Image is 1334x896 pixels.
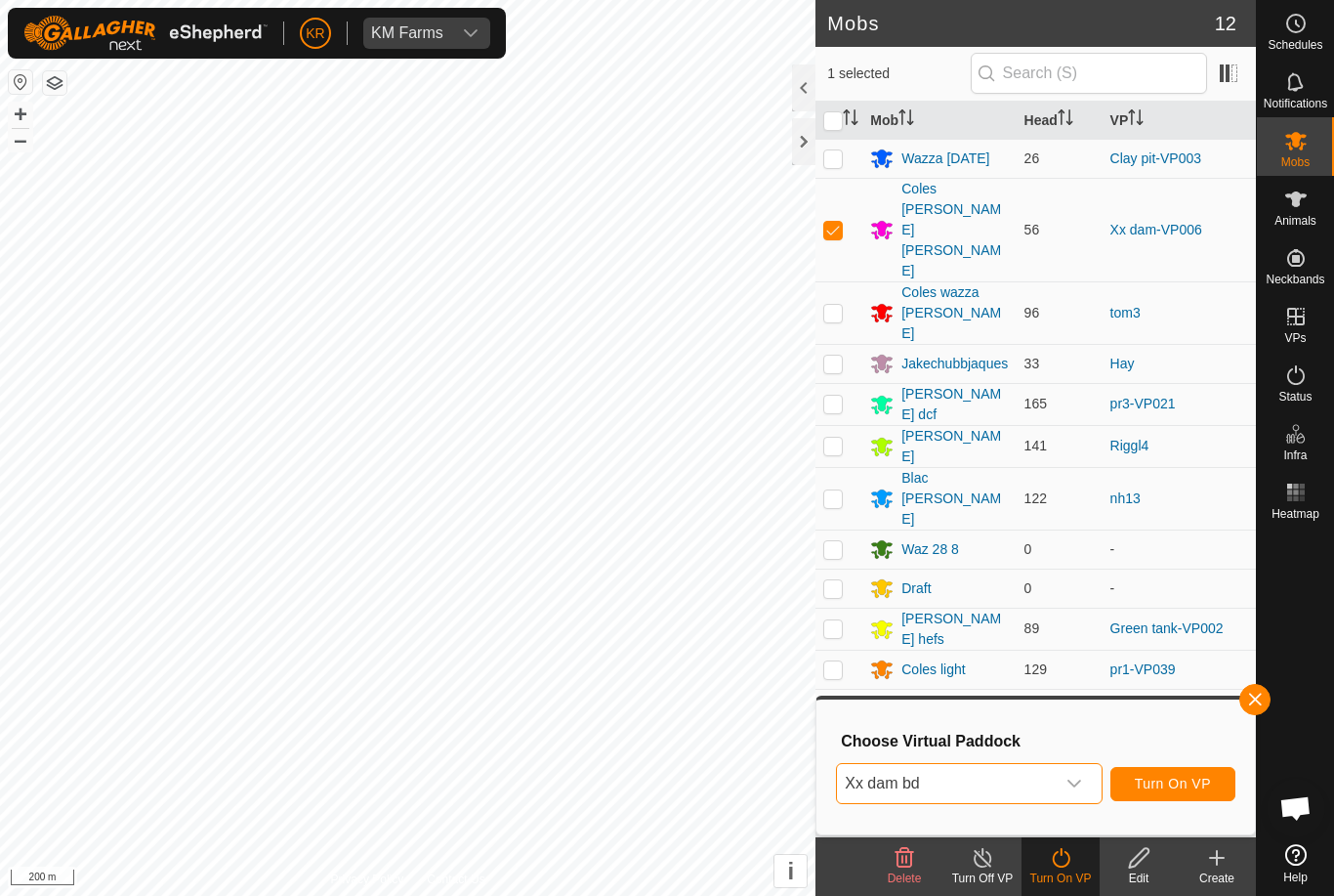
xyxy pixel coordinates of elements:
span: 0 [1024,541,1032,557]
td: - [1103,569,1256,608]
th: Head [1017,102,1103,140]
input: Search (S) [971,53,1207,94]
a: Riggl4 [1110,438,1149,453]
img: Gallagher Logo [23,16,268,51]
p-sorticon: Activate to sort [1058,112,1073,128]
span: Help [1283,872,1308,883]
div: Create [1178,870,1256,887]
div: Edit [1100,870,1178,887]
span: 0 [1024,580,1032,596]
button: – [9,128,32,151]
th: VP [1103,102,1256,140]
p-sorticon: Activate to sort [1128,112,1144,128]
span: Status [1278,391,1312,403]
span: 89 [1024,620,1040,636]
button: Map Layers [43,71,66,95]
div: Turn Off VP [943,870,1021,887]
a: Privacy Policy [331,871,404,888]
div: dropdown trigger [1055,764,1094,803]
a: Xx dam-VP006 [1110,222,1202,237]
span: 96 [1024,305,1040,320]
a: Hay [1110,356,1135,371]
a: Green tank-VP002 [1110,620,1224,636]
span: i [787,858,794,884]
div: Waz 28 8 [901,539,959,560]
span: Animals [1274,215,1316,227]
div: [PERSON_NAME] [901,426,1008,467]
span: 165 [1024,396,1047,411]
div: Draft [901,578,931,599]
div: Coles light [901,660,965,680]
span: 26 [1024,150,1040,166]
span: Infra [1283,449,1307,461]
p-sorticon: Activate to sort [843,112,858,128]
th: Mob [862,102,1016,140]
h3: Choose Virtual Paddock [841,732,1235,750]
span: Neckbands [1266,274,1324,285]
span: KR [306,23,324,44]
div: Wazza [DATE] [901,149,989,169]
button: i [774,855,807,887]
span: 1 selected [827,64,970,84]
p-sorticon: Activate to sort [898,112,914,128]
button: Reset Map [9,70,32,94]
a: Help [1257,836,1334,891]
span: Mobs [1281,156,1310,168]
div: KM Farms [371,25,443,41]
h2: Mobs [827,12,1215,35]
a: pr3-VP021 [1110,396,1176,411]
span: 129 [1024,661,1047,677]
span: Delete [888,872,922,885]
span: Schedules [1268,39,1322,51]
a: Clay pit-VP003 [1110,150,1201,166]
span: VPs [1284,332,1306,344]
a: Open chat [1267,779,1325,837]
span: Heatmap [1271,508,1319,520]
span: 56 [1024,222,1040,237]
span: Notifications [1264,98,1327,109]
a: pr1-VP039 [1110,661,1176,677]
a: Contact Us [427,871,484,888]
div: Coles [PERSON_NAME] [PERSON_NAME] [901,179,1008,281]
span: Xx dam bd [837,764,1054,803]
span: Turn On VP [1135,776,1211,791]
td: - [1103,530,1256,569]
span: 141 [1024,438,1047,453]
div: Turn On VP [1021,870,1100,887]
span: 12 [1215,9,1236,38]
div: Jakechubbjaques [901,354,1008,374]
span: KM Farms [363,18,451,49]
span: 122 [1024,491,1047,506]
a: nh13 [1110,491,1141,506]
button: + [9,103,32,126]
div: [PERSON_NAME] hefs [901,609,1008,650]
div: dropdown trigger [451,18,490,49]
div: [PERSON_NAME] dcf [901,384,1008,425]
button: Turn On VP [1110,767,1235,801]
div: Blac [PERSON_NAME] [901,468,1008,530]
span: 33 [1024,356,1040,371]
div: Coles wazza [PERSON_NAME] [901,282,1008,344]
a: tom3 [1110,305,1141,320]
